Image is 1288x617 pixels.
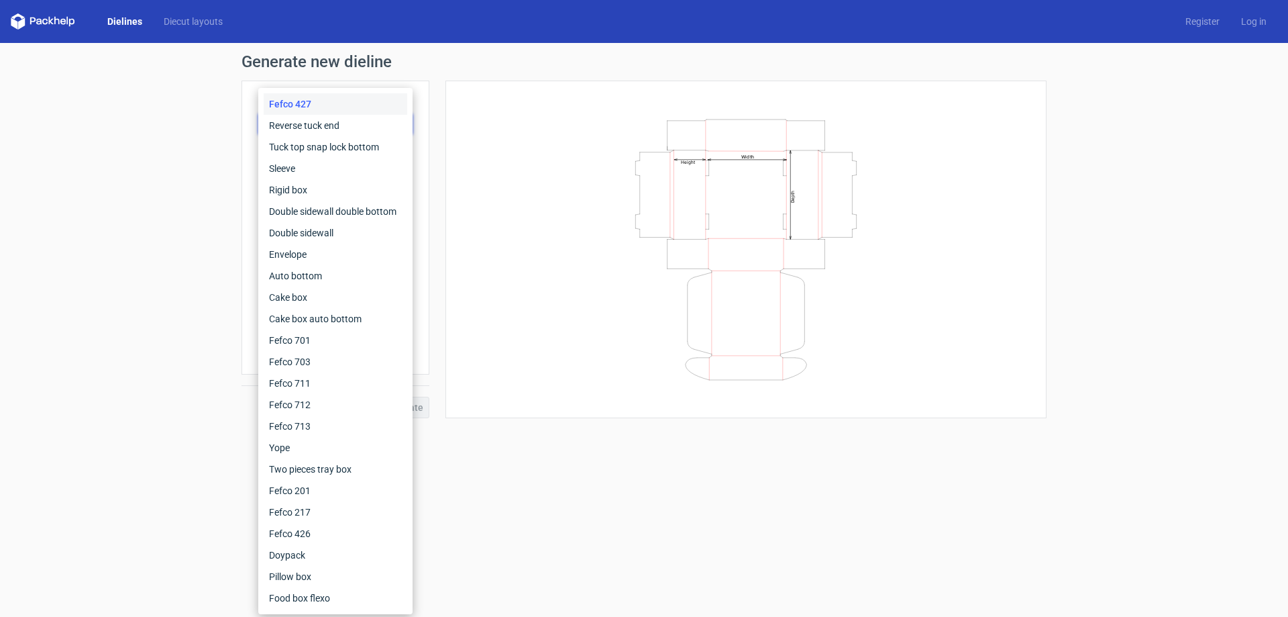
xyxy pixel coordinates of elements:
[264,351,407,373] div: Fefco 703
[264,502,407,523] div: Fefco 217
[153,15,233,28] a: Diecut layouts
[97,15,153,28] a: Dielines
[264,394,407,416] div: Fefco 712
[264,330,407,351] div: Fefco 701
[264,587,407,609] div: Food box flexo
[264,93,407,115] div: Fefco 427
[264,201,407,222] div: Double sidewall double bottom
[264,523,407,544] div: Fefco 426
[264,222,407,244] div: Double sidewall
[264,115,407,136] div: Reverse tuck end
[241,54,1046,70] h1: Generate new dieline
[741,153,754,159] text: Width
[264,308,407,330] div: Cake box auto bottom
[264,437,407,459] div: Yope
[264,136,407,158] div: Tuck top snap lock bottom
[264,566,407,587] div: Pillow box
[681,159,695,164] text: Height
[264,373,407,394] div: Fefco 711
[1230,15,1277,28] a: Log in
[264,244,407,265] div: Envelope
[264,544,407,566] div: Doypack
[264,480,407,502] div: Fefco 201
[264,287,407,308] div: Cake box
[790,190,796,202] text: Depth
[264,158,407,179] div: Sleeve
[1175,15,1230,28] a: Register
[264,416,407,437] div: Fefco 713
[264,179,407,201] div: Rigid box
[264,265,407,287] div: Auto bottom
[264,459,407,480] div: Two pieces tray box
